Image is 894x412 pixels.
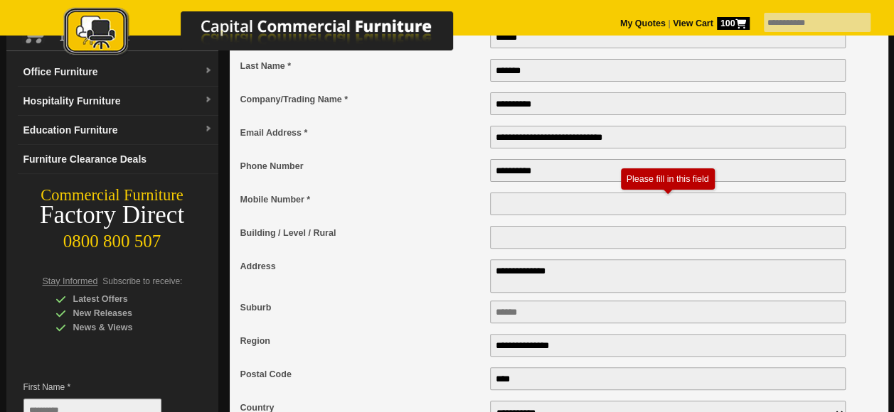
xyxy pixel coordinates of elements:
[490,300,846,323] input: Suburb
[102,276,182,286] span: Subscribe to receive:
[204,125,213,134] img: dropdown
[627,174,709,184] div: Please fill in this field
[43,276,98,286] span: Stay Informed
[24,7,522,63] a: Capital Commercial Furniture Logo
[18,145,218,174] a: Furniture Clearance Deals
[6,185,218,205] div: Commercial Furniture
[24,7,522,59] img: Capital Commercial Furniture Logo
[18,58,218,87] a: Office Furnituredropdown
[240,92,483,107] span: Company/Trading Name *
[673,18,750,28] strong: View Cart
[204,96,213,104] img: dropdown
[240,367,483,381] span: Postal Code
[490,126,846,148] input: Email Address *
[240,334,483,348] span: Region
[490,193,846,215] input: Mobile Number *
[490,334,846,357] input: Region
[717,17,750,30] span: 100
[55,320,191,335] div: News & Views
[240,226,483,240] span: Building / Level / Rural
[204,67,213,75] img: dropdown
[18,87,218,116] a: Hospitality Furnituredropdown
[490,26,846,48] input: First Name *
[620,18,666,28] a: My Quotes
[490,159,846,182] input: Phone Number
[670,18,749,28] a: View Cart100
[55,292,191,306] div: Latest Offers
[55,306,191,320] div: New Releases
[490,92,846,115] input: Company/Trading Name *
[18,116,218,145] a: Education Furnituredropdown
[240,300,483,315] span: Suburb
[6,224,218,251] div: 0800 800 507
[240,193,483,207] span: Mobile Number *
[490,367,846,390] input: Postal Code
[240,126,483,140] span: Email Address *
[490,59,846,82] input: Last Name *
[240,159,483,173] span: Phone Number
[490,259,846,293] textarea: Address
[6,205,218,225] div: Factory Direct
[23,380,183,394] span: First Name *
[240,259,483,273] span: Address
[490,226,846,249] input: Building / Level / Rural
